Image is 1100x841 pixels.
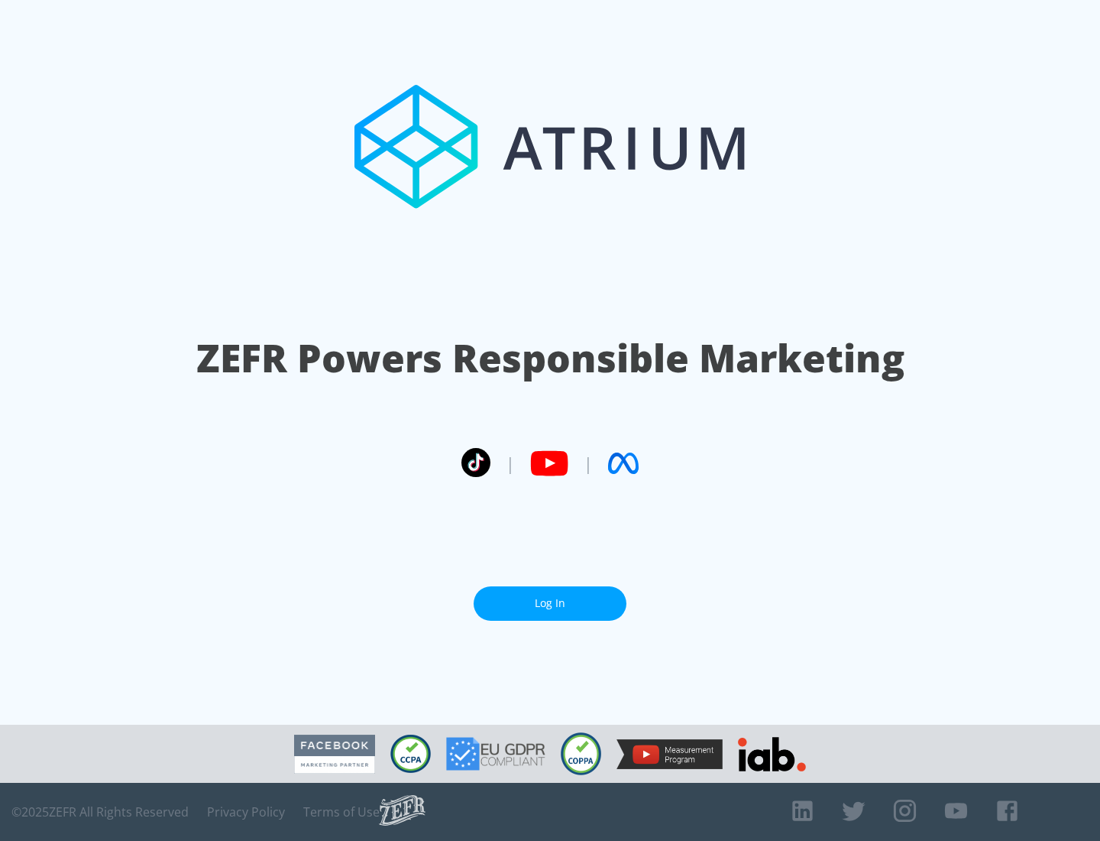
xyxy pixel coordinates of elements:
img: IAB [738,737,806,771]
img: CCPA Compliant [390,735,431,773]
img: GDPR Compliant [446,737,545,771]
h1: ZEFR Powers Responsible Marketing [196,332,904,385]
span: © 2025 ZEFR All Rights Reserved [11,804,189,820]
span: | [506,452,515,475]
a: Log In [474,586,626,621]
img: COPPA Compliant [561,732,601,775]
img: Facebook Marketing Partner [294,735,375,774]
img: YouTube Measurement Program [616,739,723,769]
span: | [584,452,593,475]
a: Terms of Use [303,804,380,820]
a: Privacy Policy [207,804,285,820]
